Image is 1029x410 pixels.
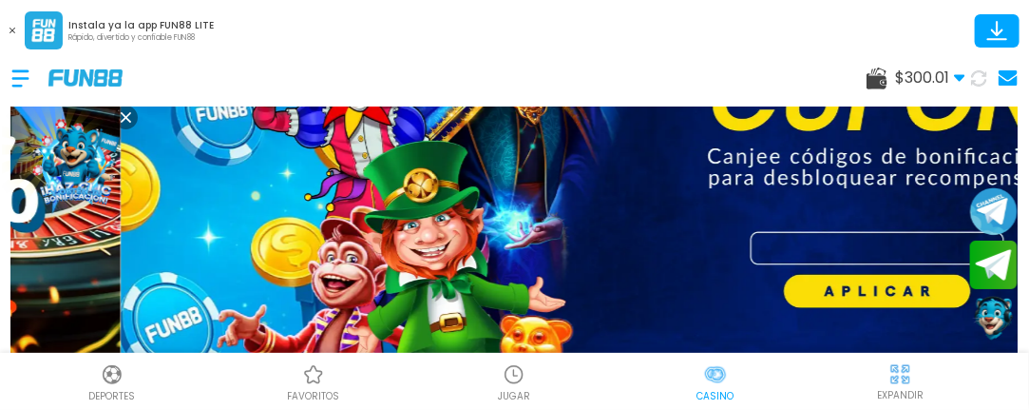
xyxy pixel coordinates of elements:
[68,32,214,44] p: Rápido, divertido y confiable FUN88
[888,362,912,386] img: hide
[615,361,816,403] a: CasinoCasinoCasino
[11,361,213,403] a: DeportesDeportesDeportes
[877,388,924,402] p: EXPANDIR
[697,389,734,403] p: Casino
[970,294,1018,343] button: Contact customer service
[503,363,525,386] img: Casino Jugar
[302,363,325,386] img: Casino Favoritos
[48,69,123,86] img: Company Logo
[895,67,965,89] span: $ 300.01
[68,18,214,32] p: Instala ya la app FUN88 LITE
[498,389,530,403] p: JUGAR
[25,11,63,49] img: App Logo
[970,186,1018,236] button: Join telegram channel
[213,361,414,403] a: Casino FavoritosCasino Favoritosfavoritos
[23,109,129,216] img: Image Link
[414,361,616,403] a: Casino JugarCasino JugarJUGAR
[287,389,339,403] p: favoritos
[101,363,124,386] img: Deportes
[970,241,1018,290] button: Join telegram
[88,389,135,403] p: Deportes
